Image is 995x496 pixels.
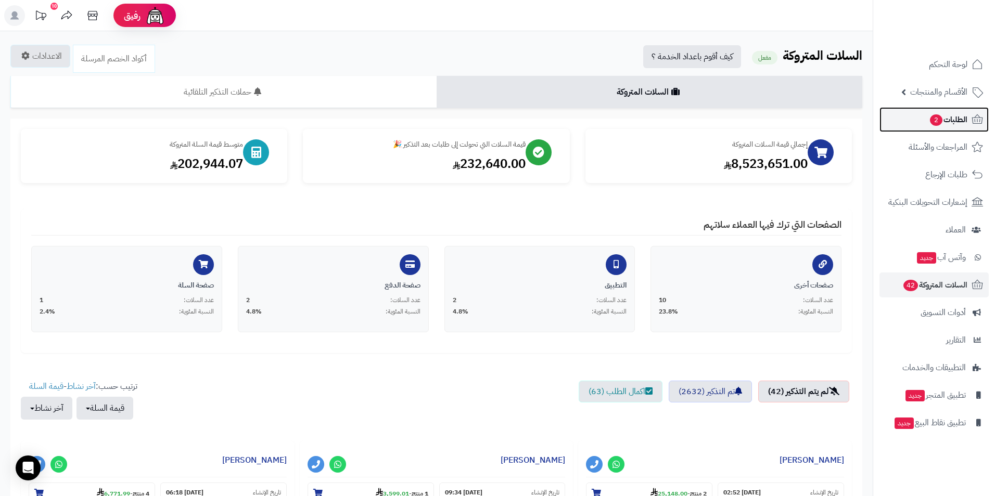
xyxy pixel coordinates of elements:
[67,380,96,393] a: آخر نشاط
[758,381,849,402] a: لم يتم التذكير (42)
[879,383,989,408] a: تطبيق المتجرجديد
[313,139,525,150] div: قيمة السلات التي تحولت إلى طلبات بعد التذكير 🎉
[905,390,925,401] span: جديد
[501,454,565,466] a: [PERSON_NAME]
[313,155,525,173] div: 232,640.00
[390,296,420,305] span: عدد السلات:
[798,307,833,316] span: النسبة المئوية:
[902,278,967,292] span: السلات المتروكة
[929,57,967,72] span: لوحة التحكم
[916,250,966,265] span: وآتس آب
[879,245,989,270] a: وآتس آبجديد
[40,296,43,305] span: 1
[659,280,833,291] div: صفحات أخرى
[592,307,627,316] span: النسبة المئوية:
[909,140,967,154] span: المراجعات والأسئلة
[453,307,468,316] span: 4.8%
[29,380,63,393] a: قيمة السلة
[669,381,752,402] a: تم التذكير (2632)
[579,381,662,402] a: اكمال الطلب (63)
[879,410,989,435] a: تطبيق نقاط البيعجديد
[910,85,967,99] span: الأقسام والمنتجات
[179,307,214,316] span: النسبة المئوية:
[40,307,55,316] span: 2.4%
[895,417,914,429] span: جديد
[31,155,243,173] div: 202,944.07
[596,296,627,305] span: عدد السلات:
[917,252,936,264] span: جديد
[246,296,250,305] span: 2
[946,333,966,347] span: التقارير
[783,46,862,65] b: السلات المتروكة
[596,139,808,150] div: إجمالي قيمة السلات المتروكة
[246,280,420,291] div: صفحة الدفع
[596,155,808,173] div: 8,523,651.00
[879,107,989,132] a: الطلبات2
[10,76,437,108] a: حملات التذكير التلقائية
[28,5,54,29] a: تحديثات المنصة
[879,217,989,242] a: العملاء
[31,219,841,236] h4: الصفحات التي ترك فيها العملاء سلاتهم
[184,296,214,305] span: عدد السلات:
[40,280,214,291] div: صفحة السلة
[246,307,262,316] span: 4.8%
[903,280,918,291] span: 42
[888,195,967,210] span: إشعارات التحويلات البنكية
[73,45,155,73] a: أكواد الخصم المرسلة
[222,454,287,466] a: [PERSON_NAME]
[879,162,989,187] a: طلبات الإرجاع
[946,223,966,237] span: العملاء
[902,360,966,375] span: التطبيقات والخدمات
[437,76,863,108] a: السلات المتروكة
[879,135,989,160] a: المراجعات والأسئلة
[930,114,942,126] span: 2
[76,397,133,420] button: قيمة السلة
[31,139,243,150] div: متوسط قيمة السلة المتروكة
[929,112,967,127] span: الطلبات
[145,5,165,26] img: ai-face.png
[752,51,777,64] small: مفعل
[904,388,966,402] span: تطبيق المتجر
[780,454,844,466] a: [PERSON_NAME]
[894,415,966,430] span: تطبيق نقاط البيع
[879,328,989,353] a: التقارير
[659,296,666,305] span: 10
[921,305,966,320] span: أدوات التسويق
[21,381,137,420] ul: ترتيب حسب: -
[803,296,833,305] span: عدد السلات:
[453,296,456,305] span: 2
[453,280,627,291] div: التطبيق
[879,52,989,77] a: لوحة التحكم
[386,307,420,316] span: النسبة المئوية:
[21,397,72,420] button: آخر نشاط
[879,300,989,325] a: أدوات التسويق
[16,455,41,480] div: Open Intercom Messenger
[925,167,967,182] span: طلبات الإرجاع
[879,272,989,297] a: السلات المتروكة42
[50,3,58,10] div: 10
[659,307,678,316] span: 23.8%
[124,9,141,22] span: رفيق
[879,355,989,380] a: التطبيقات والخدمات
[643,45,741,68] a: كيف أقوم باعداد الخدمة ؟
[10,45,70,68] a: الاعدادات
[879,190,989,215] a: إشعارات التحويلات البنكية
